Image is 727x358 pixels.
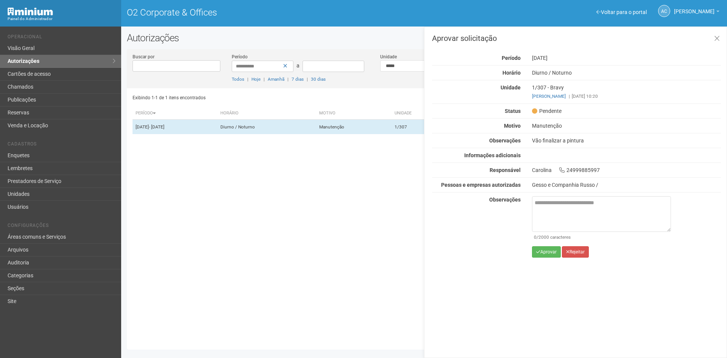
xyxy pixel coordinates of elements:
[489,197,521,203] strong: Observações
[504,123,521,129] strong: Motivo
[532,94,566,99] a: [PERSON_NAME]
[596,9,647,15] a: Voltar para o portal
[392,107,448,120] th: Unidade
[380,53,397,60] label: Unidade
[526,137,727,144] div: Vão finalizar a pintura
[296,63,300,69] span: a
[534,234,537,240] span: 0
[311,77,326,82] a: 30 dias
[251,77,261,82] a: Hoje
[133,107,217,120] th: Período
[532,246,561,258] button: Aprovar
[217,120,316,134] td: Diurno / Noturno
[149,124,164,130] span: - [DATE]
[526,69,727,76] div: Diurno / Noturno
[292,77,304,82] a: 7 dias
[532,181,721,188] div: Gesso e Companhia Russo /
[232,53,248,60] label: Período
[709,31,725,47] a: Fechar
[532,108,562,114] span: Pendente
[526,84,727,100] div: 1/307 - Bravy
[489,138,521,144] strong: Observações
[505,108,521,114] strong: Status
[674,1,715,14] span: Ana Carla de Carvalho Silva
[316,120,392,134] td: Manutenção
[316,107,392,120] th: Motivo
[8,34,115,42] li: Operacional
[441,182,521,188] strong: Pessoas e empresas autorizadas
[287,77,289,82] span: |
[464,152,521,158] strong: Informações adicionais
[247,77,248,82] span: |
[532,93,721,100] div: [DATE] 10:20
[307,77,308,82] span: |
[526,122,727,129] div: Manutenção
[569,94,570,99] span: |
[490,167,521,173] strong: Responsável
[8,141,115,149] li: Cadastros
[268,77,284,82] a: Amanhã
[502,55,521,61] strong: Período
[562,246,589,258] button: Rejeitar
[502,70,521,76] strong: Horário
[127,32,721,44] h2: Autorizações
[534,234,669,241] div: /2000 caracteres
[8,16,115,22] div: Painel do Administrador
[264,77,265,82] span: |
[392,120,448,134] td: 1/307
[658,5,670,17] a: AC
[133,53,154,60] label: Buscar por
[133,120,217,134] td: [DATE]
[133,92,422,103] div: Exibindo 1-1 de 1 itens encontrados
[674,9,719,16] a: [PERSON_NAME]
[232,77,244,82] a: Todos
[526,167,727,174] div: Carolina 24999885997
[217,107,316,120] th: Horário
[501,84,521,91] strong: Unidade
[432,34,721,42] h3: Aprovar solicitação
[127,8,418,17] h1: O2 Corporate & Offices
[526,55,727,61] div: [DATE]
[8,8,53,16] img: Minium
[8,223,115,231] li: Configurações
